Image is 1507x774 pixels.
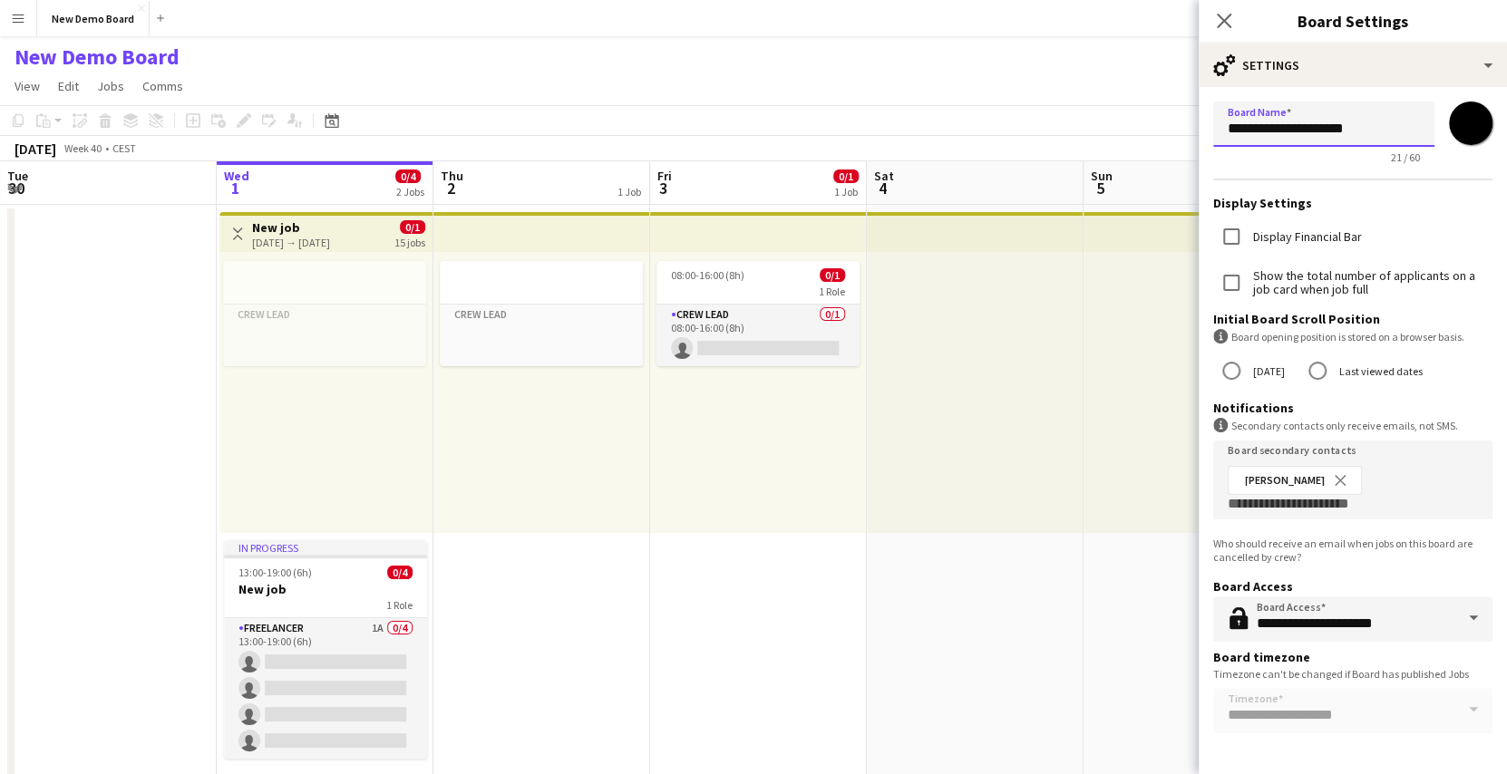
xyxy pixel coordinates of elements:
span: 21 / 60 [1376,150,1434,164]
span: 2 [438,178,463,198]
span: 4 [871,178,894,198]
app-card-role: Crew Lead0/108:00-16:00 (8h) [656,305,860,366]
app-card-role-placeholder: Crew Lead [440,305,643,366]
a: Comms [135,74,190,98]
span: Sun [1091,168,1113,184]
span: Week 40 [60,141,105,155]
div: Settings [1199,44,1507,87]
a: Jobs [90,74,131,98]
span: 5 [1088,178,1113,198]
div: Secondary contacts only receive emails, not SMS. [1213,418,1492,433]
div: [DATE] → [DATE] [252,236,330,249]
span: 0/1 [400,220,425,234]
app-job-card: Crew Lead [223,261,426,366]
div: 1 Job [617,185,641,198]
app-card-role-placeholder: Crew Lead [223,305,426,366]
a: View [7,74,47,98]
span: 13:00-19:00 (6h) [238,566,312,579]
h3: Board Settings [1199,9,1507,33]
span: Thu [441,168,463,184]
span: 0/4 [387,566,413,579]
span: 3 [655,178,672,198]
span: 0/4 [395,169,421,183]
mat-label: Board secondary contacts [1228,443,1356,457]
mat-chip-grid: Board secondary contact selection [1228,462,1478,512]
h3: Board timezone [1213,649,1492,665]
span: Fri [657,168,672,184]
span: 0/1 [833,169,859,183]
h3: Board Access [1213,578,1492,595]
button: New Demo Board [37,1,150,36]
span: 08:00-16:00 (8h) [671,268,744,282]
h3: Initial Board Scroll Position [1213,311,1492,327]
span: Comms [142,78,183,94]
label: [DATE] [1249,357,1285,385]
app-job-card: In progress13:00-19:00 (6h)0/4New job1 RoleFreelancer1A0/413:00-19:00 (6h) [224,540,427,759]
span: Edit [58,78,79,94]
span: 30 [5,178,28,198]
div: CEST [112,141,136,155]
span: Jobs [97,78,124,94]
label: Show the total number of applicants on a job card when job full [1249,269,1492,296]
span: [PERSON_NAME] [1245,475,1325,486]
app-card-role: Freelancer1A0/413:00-19:00 (6h) [224,618,427,759]
span: Tue [7,168,28,184]
a: Edit [51,74,86,98]
span: 1 [221,178,249,198]
app-job-card: 08:00-16:00 (8h)0/11 RoleCrew Lead0/108:00-16:00 (8h) [656,261,860,366]
span: Wed [224,168,249,184]
h1: New Demo Board [15,44,180,71]
div: Board opening position is stored on a browser basis. [1213,329,1492,344]
div: [DATE] [15,140,56,158]
span: 0/1 [820,268,845,282]
h3: Display Settings [1213,195,1492,211]
label: Display Financial Bar [1249,230,1362,244]
div: Timezone can't be changed if Board has published Jobs [1213,667,1492,681]
div: In progress [224,540,427,555]
h3: Notifications [1213,400,1492,416]
span: 1 Role [819,285,845,298]
label: Last viewed dates [1336,357,1423,385]
div: 15 jobs [394,234,425,249]
div: Who should receive an email when jobs on this board are cancelled by crew? [1213,537,1492,564]
app-job-card: Crew Lead [440,261,643,366]
span: 1 Role [386,598,413,612]
div: 2 Jobs [396,185,424,198]
h3: New job [224,581,427,597]
h3: New job [252,219,330,236]
span: Sat [874,168,894,184]
div: 1 Job [834,185,858,198]
span: View [15,78,40,94]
